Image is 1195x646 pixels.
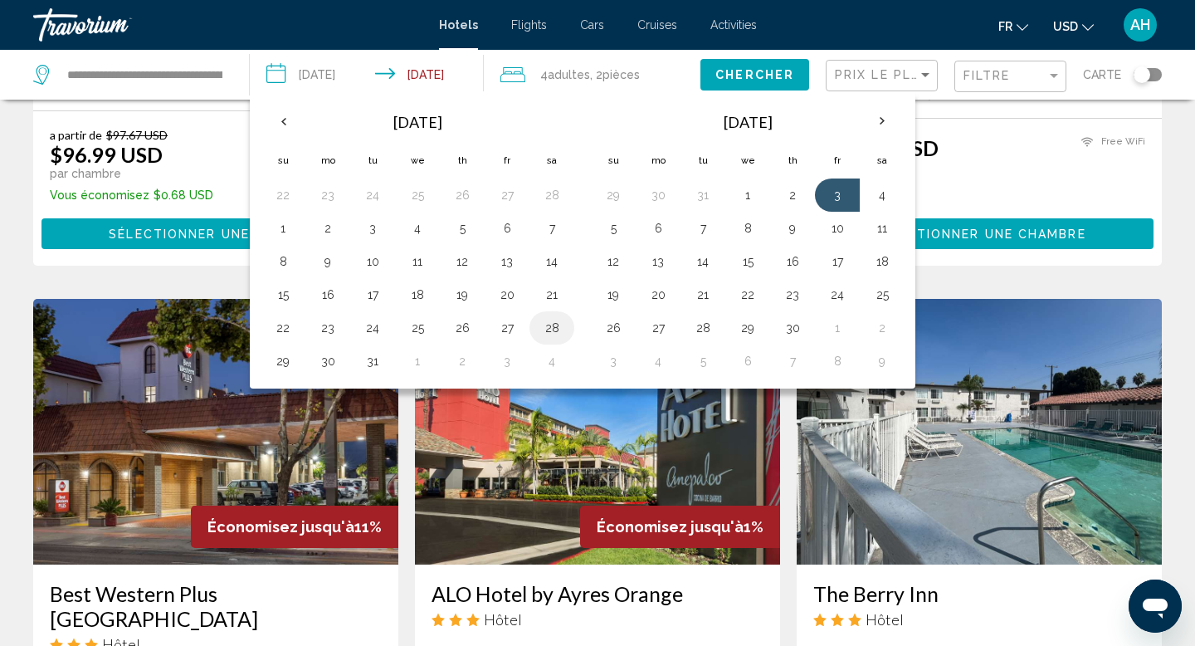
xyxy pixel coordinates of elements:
img: Hotel image [33,299,398,565]
p: par chambre [50,167,213,180]
button: Chercher [700,59,809,90]
button: Day 23 [779,283,806,306]
button: Day 1 [404,350,431,373]
button: Day 25 [869,283,895,306]
a: Travorium [33,8,422,42]
button: Day 25 [404,316,431,340]
button: Day 5 [449,217,476,240]
th: [DATE] [636,102,860,142]
button: Day 16 [315,283,341,306]
button: Day 9 [315,250,341,273]
div: 11% [191,506,398,548]
div: 3 star Hotel [813,610,1145,629]
button: Day 4 [539,350,565,373]
span: Hotels [439,18,478,32]
button: Day 29 [734,316,761,340]
button: Sélectionner une chambre [805,218,1154,249]
button: Day 10 [824,217,851,240]
div: 1% [580,506,780,548]
a: The Berry Inn [813,581,1145,606]
button: Filter [954,60,1066,94]
button: Day 3 [494,350,520,373]
button: Day 9 [869,350,895,373]
button: Day 11 [404,250,431,273]
button: Day 18 [404,283,431,306]
button: Day 20 [494,283,520,306]
button: Day 27 [494,316,520,340]
button: Day 13 [645,250,671,273]
span: Économisez jusqu'à [597,518,744,536]
button: Day 2 [869,316,895,340]
button: Day 28 [539,316,565,340]
button: Day 1 [824,316,851,340]
button: Day 22 [270,316,296,340]
p: $0.68 USD [50,188,213,202]
button: Day 7 [539,217,565,240]
button: Previous month [261,102,305,140]
button: Day 23 [315,184,341,207]
span: Économisez jusqu'à [207,518,354,536]
button: Change language [998,14,1028,38]
iframe: Bouton de lancement de la fenêtre de messagerie [1129,580,1182,633]
button: Day 1 [270,217,296,240]
span: Filtre [963,69,1011,82]
button: Day 8 [824,350,851,373]
button: Day 17 [359,283,386,306]
span: Sélectionner une chambre [872,228,1085,241]
button: Day 8 [270,250,296,273]
span: Hôtel [484,610,522,629]
li: Free WiFi [1073,135,1145,149]
a: Best Western Plus [GEOGRAPHIC_DATA] [50,581,382,631]
del: $97.67 USD [106,128,168,142]
span: Carte [1083,63,1121,86]
th: [DATE] [305,102,529,142]
button: Day 14 [539,250,565,273]
mat-select: Sort by [835,69,933,83]
button: Day 31 [359,350,386,373]
a: Cars [580,18,604,32]
button: Day 4 [645,350,671,373]
button: Day 7 [690,217,716,240]
a: Hotel image [797,299,1162,565]
button: Day 30 [645,184,671,207]
span: Vous économisez [50,188,149,202]
span: fr [998,20,1012,33]
span: 4 [540,63,590,86]
button: Day 9 [779,217,806,240]
a: Sélectionner une chambre [805,223,1154,241]
a: ALO Hotel by Ayres Orange [432,581,763,606]
button: Check-in date: Mar 28, 2026 Check-out date: Mar 29, 2026 [250,50,483,100]
button: Day 16 [779,250,806,273]
button: Day 12 [449,250,476,273]
span: , 2 [590,63,640,86]
button: Day 14 [690,250,716,273]
a: Activities [710,18,757,32]
span: Hôtel [866,610,904,629]
button: Day 29 [270,350,296,373]
button: Day 3 [600,350,627,373]
button: Day 1 [734,184,761,207]
button: Day 30 [315,350,341,373]
button: Day 11 [869,217,895,240]
span: Prix le plus bas [835,68,963,81]
button: Day 12 [600,250,627,273]
button: Day 19 [600,283,627,306]
button: Day 30 [779,316,806,340]
img: Hotel image [415,299,780,565]
button: Day 22 [270,184,296,207]
button: Next month [860,102,905,140]
button: Day 17 [824,250,851,273]
span: Chercher [715,69,794,82]
button: Day 6 [734,350,761,373]
button: Sélectionner une chambre [41,218,390,249]
button: Day 31 [690,184,716,207]
a: Cruises [637,18,677,32]
div: 3 star Hotel [432,610,763,629]
button: Day 3 [359,217,386,240]
button: Day 24 [359,184,386,207]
